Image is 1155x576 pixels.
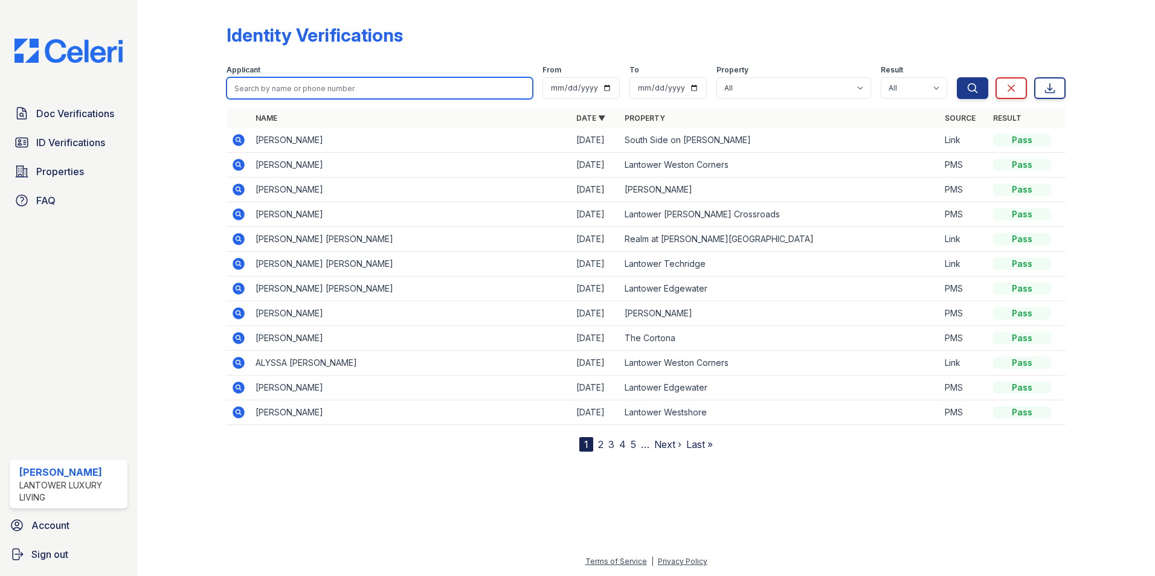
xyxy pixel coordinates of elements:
[19,465,123,479] div: [PERSON_NAME]
[31,547,68,562] span: Sign out
[227,77,533,99] input: Search by name or phone number
[625,114,665,123] a: Property
[571,351,620,376] td: [DATE]
[571,400,620,425] td: [DATE]
[631,438,636,450] a: 5
[251,202,571,227] td: [PERSON_NAME]
[654,438,681,450] a: Next ›
[576,114,605,123] a: Date ▼
[36,164,84,179] span: Properties
[598,438,603,450] a: 2
[641,437,649,452] span: …
[585,557,647,566] a: Terms of Service
[940,252,988,277] td: Link
[993,233,1051,245] div: Pass
[36,193,56,208] span: FAQ
[251,400,571,425] td: [PERSON_NAME]
[993,283,1051,295] div: Pass
[620,128,941,153] td: South Side on [PERSON_NAME]
[251,227,571,252] td: [PERSON_NAME] [PERSON_NAME]
[251,128,571,153] td: [PERSON_NAME]
[36,106,114,121] span: Doc Verifications
[620,227,941,252] td: Realm at [PERSON_NAME][GEOGRAPHIC_DATA]
[940,277,988,301] td: PMS
[5,542,132,566] a: Sign out
[542,65,561,75] label: From
[940,351,988,376] td: Link
[10,159,127,184] a: Properties
[571,178,620,202] td: [DATE]
[579,437,593,452] div: 1
[251,326,571,351] td: [PERSON_NAME]
[251,178,571,202] td: [PERSON_NAME]
[5,513,132,537] a: Account
[5,39,132,63] img: CE_Logo_Blue-a8612792a0a2168367f1c8372b55b34899dd931a85d93a1a3d3e32e68fde9ad4.png
[251,277,571,301] td: [PERSON_NAME] [PERSON_NAME]
[940,202,988,227] td: PMS
[10,130,127,155] a: ID Verifications
[686,438,713,450] a: Last »
[619,438,626,450] a: 4
[993,208,1051,220] div: Pass
[571,153,620,178] td: [DATE]
[608,438,614,450] a: 3
[993,307,1051,319] div: Pass
[227,24,403,46] div: Identity Verifications
[620,376,941,400] td: Lantower Edgewater
[993,332,1051,344] div: Pass
[940,376,988,400] td: PMS
[571,326,620,351] td: [DATE]
[571,376,620,400] td: [DATE]
[571,227,620,252] td: [DATE]
[993,258,1051,270] div: Pass
[251,376,571,400] td: [PERSON_NAME]
[251,153,571,178] td: [PERSON_NAME]
[10,101,127,126] a: Doc Verifications
[940,128,988,153] td: Link
[620,326,941,351] td: The Cortona
[651,557,654,566] div: |
[881,65,903,75] label: Result
[251,252,571,277] td: [PERSON_NAME] [PERSON_NAME]
[571,252,620,277] td: [DATE]
[251,301,571,326] td: [PERSON_NAME]
[571,277,620,301] td: [DATE]
[620,351,941,376] td: Lantower Weston Corners
[993,184,1051,196] div: Pass
[571,301,620,326] td: [DATE]
[19,479,123,504] div: Lantower Luxury Living
[227,65,260,75] label: Applicant
[620,252,941,277] td: Lantower Techridge
[620,202,941,227] td: Lantower [PERSON_NAME] Crossroads
[658,557,707,566] a: Privacy Policy
[36,135,105,150] span: ID Verifications
[10,188,127,213] a: FAQ
[629,65,639,75] label: To
[571,202,620,227] td: [DATE]
[993,159,1051,171] div: Pass
[620,301,941,326] td: [PERSON_NAME]
[993,406,1051,418] div: Pass
[940,153,988,178] td: PMS
[993,114,1021,123] a: Result
[993,382,1051,394] div: Pass
[716,65,748,75] label: Property
[620,178,941,202] td: [PERSON_NAME]
[571,128,620,153] td: [DATE]
[256,114,277,123] a: Name
[620,400,941,425] td: Lantower Westshore
[620,277,941,301] td: Lantower Edgewater
[940,227,988,252] td: Link
[251,351,571,376] td: ALYSSA [PERSON_NAME]
[940,400,988,425] td: PMS
[940,301,988,326] td: PMS
[993,357,1051,369] div: Pass
[620,153,941,178] td: Lantower Weston Corners
[31,518,69,533] span: Account
[945,114,976,123] a: Source
[940,326,988,351] td: PMS
[993,134,1051,146] div: Pass
[940,178,988,202] td: PMS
